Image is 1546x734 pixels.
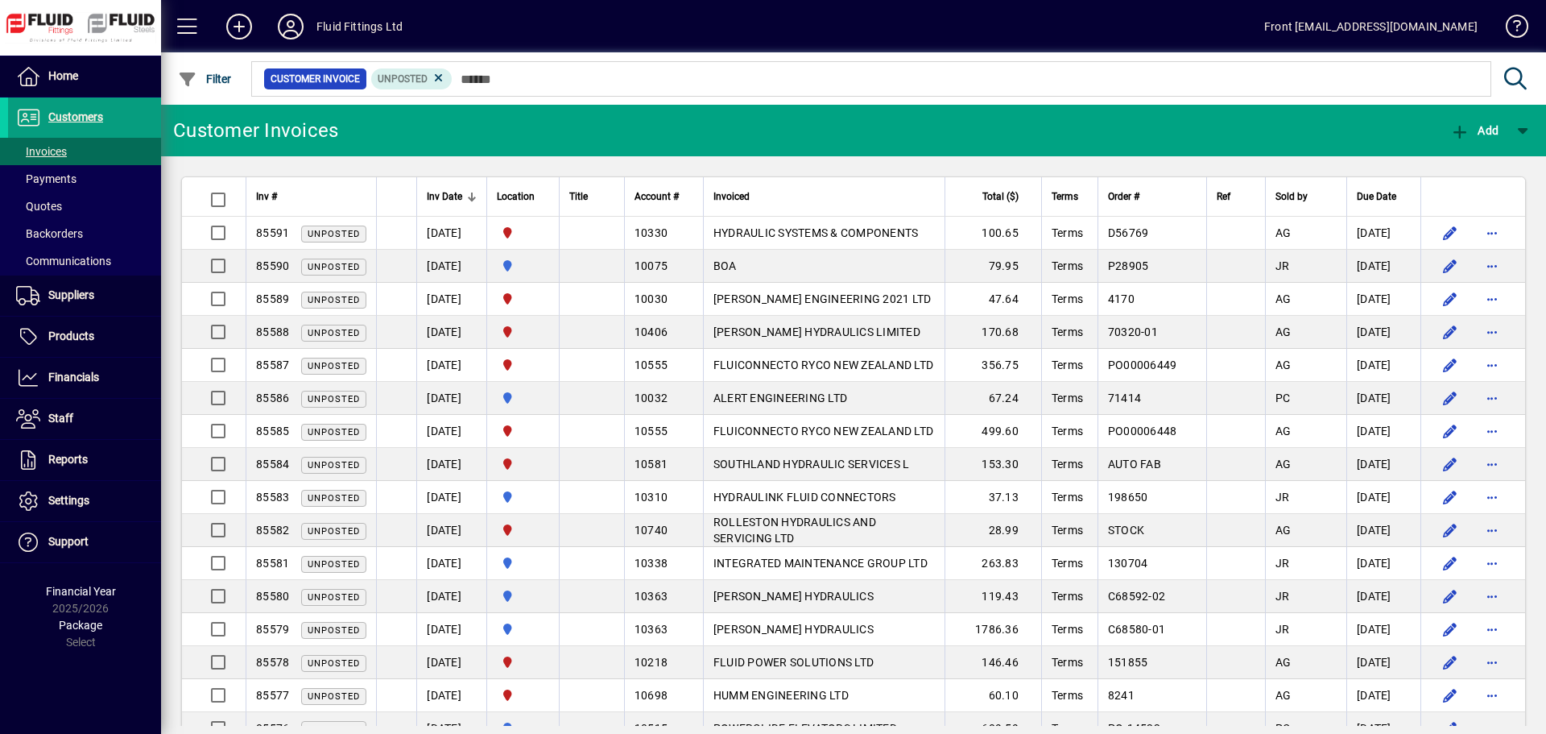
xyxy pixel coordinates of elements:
span: 10740 [635,524,668,537]
button: More options [1479,220,1505,246]
div: Account # [635,188,693,205]
span: AG [1275,292,1292,305]
span: Terms [1052,392,1083,404]
td: [DATE] [1346,217,1420,250]
span: FLUICONNECTO RYCO NEW ZEALAND LTD [713,425,933,437]
span: Terms [1052,326,1083,338]
span: AG [1275,226,1292,239]
span: FLUID FITTINGS CHRISTCHURCH [497,686,549,704]
a: Settings [8,481,161,521]
span: Unposted [308,229,360,239]
span: JR [1275,491,1290,504]
span: SOUTHLAND HYDRAULIC SERVICES L [713,458,910,471]
td: 60.10 [945,679,1041,712]
button: Edit [1437,616,1463,642]
td: 499.60 [945,415,1041,448]
td: 170.68 [945,316,1041,349]
span: 10698 [635,689,668,702]
span: Unposted [308,460,360,471]
span: Unposted [308,559,360,570]
button: More options [1479,451,1505,477]
span: JR [1275,259,1290,272]
span: 85589 [256,292,289,305]
span: AUCKLAND [497,554,549,572]
span: C68592-02 [1108,590,1165,603]
button: More options [1479,418,1505,444]
td: [DATE] [1346,415,1420,448]
span: AUCKLAND [497,257,549,275]
span: FLUID FITTINGS CHRISTCHURCH [497,356,549,374]
span: 85584 [256,458,289,471]
span: Reports [48,453,88,466]
span: HUMM ENGINEERING LTD [713,689,849,702]
span: Order # [1108,188,1139,205]
span: 10075 [635,259,668,272]
span: 71414 [1108,392,1141,404]
span: Financial Year [46,585,116,598]
span: Title [569,188,588,205]
span: 85582 [256,524,289,537]
button: Filter [174,64,236,93]
button: Edit [1437,649,1463,675]
span: JR [1275,590,1290,603]
span: FLUID FITTINGS CHRISTCHURCH [497,422,549,440]
span: FLUID FITTINGS CHRISTCHURCH [497,455,549,473]
td: 153.30 [945,448,1041,481]
span: Unposted [308,592,360,603]
span: Products [48,330,94,342]
span: ALERT ENGINEERING LTD [713,392,847,404]
td: [DATE] [1346,613,1420,646]
span: AG [1275,425,1292,437]
td: [DATE] [416,349,486,382]
span: 10218 [635,656,668,669]
span: PC [1275,392,1291,404]
span: JR [1275,557,1290,570]
button: More options [1479,517,1505,543]
a: Payments [8,165,161,193]
span: Terms [1052,557,1083,570]
span: AUCKLAND [497,488,549,506]
span: AG [1275,656,1292,669]
td: [DATE] [416,646,486,679]
span: Backorders [16,227,83,240]
span: Terms [1052,259,1083,272]
span: 85581 [256,557,289,570]
span: Support [48,535,89,548]
td: 119.43 [945,580,1041,613]
td: [DATE] [1346,382,1420,415]
button: Edit [1437,286,1463,312]
div: Title [569,188,614,205]
span: Suppliers [48,288,94,301]
div: Inv # [256,188,366,205]
a: Communications [8,247,161,275]
span: ROLLESTON HYDRAULICS AND SERVICING LTD [713,516,876,545]
span: 151855 [1108,656,1148,669]
span: 10032 [635,392,668,404]
td: 67.24 [945,382,1041,415]
span: AUTO FAB [1108,458,1161,471]
td: [DATE] [1346,316,1420,349]
span: FLUID FITTINGS CHRISTCHURCH [497,653,549,671]
a: Staff [8,399,161,439]
span: [PERSON_NAME] ENGINEERING 2021 LTD [713,292,932,305]
button: Edit [1437,550,1463,576]
a: Backorders [8,220,161,247]
span: Terms [1052,425,1083,437]
span: 85591 [256,226,289,239]
span: Inv # [256,188,277,205]
span: Communications [16,255,111,267]
td: [DATE] [416,217,486,250]
td: [DATE] [416,679,486,712]
td: [DATE] [416,448,486,481]
span: 198650 [1108,491,1148,504]
span: Unposted [308,493,360,504]
button: More options [1479,352,1505,378]
span: HYDRAULIC SYSTEMS & COMPONENTS [713,226,919,239]
button: Edit [1437,682,1463,708]
div: Ref [1217,188,1255,205]
span: 10030 [635,292,668,305]
td: 100.65 [945,217,1041,250]
button: Edit [1437,583,1463,609]
span: AUCKLAND [497,620,549,638]
span: Financials [48,371,99,384]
